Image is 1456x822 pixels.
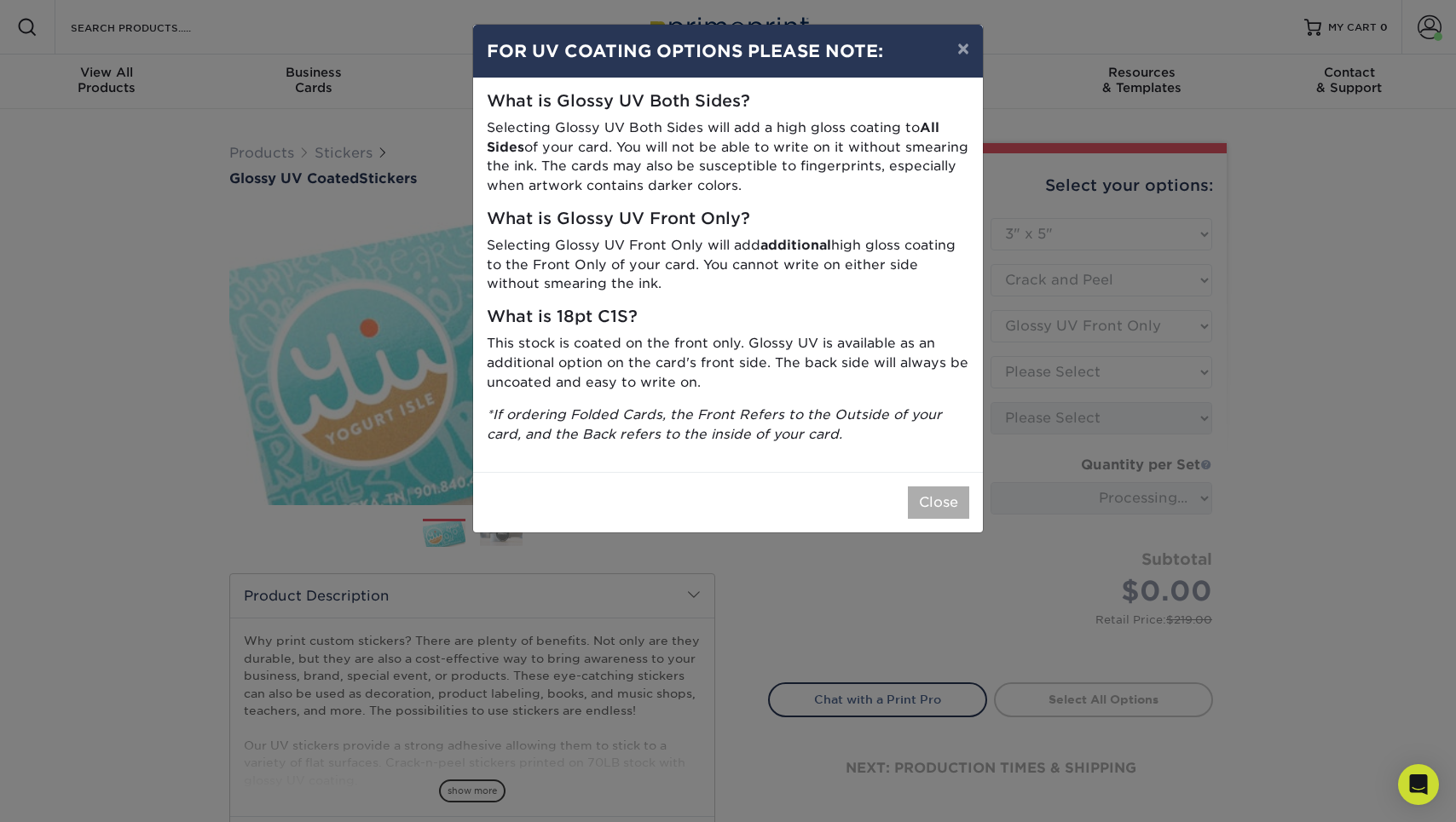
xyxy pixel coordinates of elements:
strong: additional [760,237,831,253]
p: Selecting Glossy UV Both Sides will add a high gloss coating to of your card. You will not be abl... [487,118,969,196]
i: *If ordering Folded Cards, the Front Refers to the Outside of your card, and the Back refers to t... [487,406,942,442]
strong: All Sides [487,119,939,155]
h5: What is Glossy UV Front Only? [487,210,969,229]
h5: What is Glossy UV Both Sides? [487,92,969,112]
p: Selecting Glossy UV Front Only will add high gloss coating to the Front Only of your card. You ca... [487,236,969,294]
p: This stock is coated on the front only. Glossy UV is available as an additional option on the car... [487,334,969,392]
button: × [944,25,983,72]
button: Close [908,486,969,519]
div: Open Intercom Messenger [1398,764,1439,805]
h4: FOR UV COATING OPTIONS PLEASE NOTE: [487,38,969,64]
h5: What is 18pt C1S? [487,308,969,327]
